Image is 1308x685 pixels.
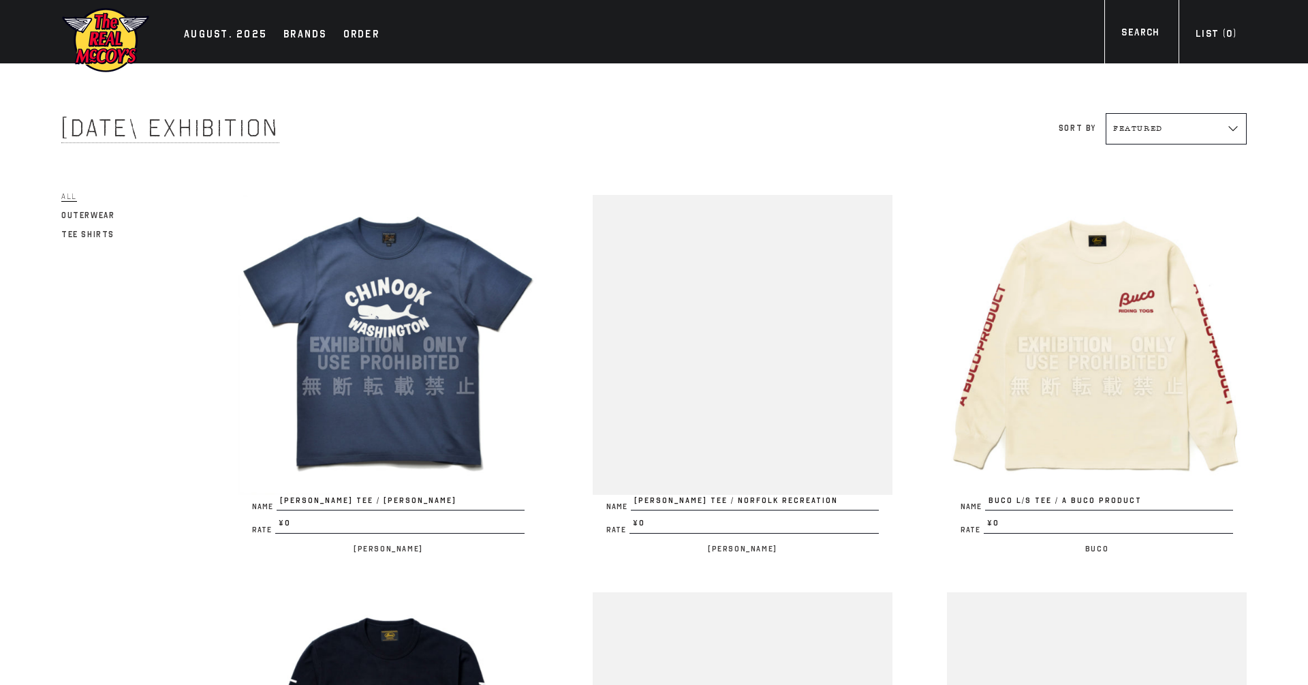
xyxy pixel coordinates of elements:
span: [PERSON_NAME] TEE / NORFOLK RECREATION [631,495,879,511]
span: Tee Shirts [61,230,114,239]
div: AUGUST. 2025 [184,26,267,45]
img: JOE MCCOY TEE / CHINOOK [238,195,538,495]
p: [PERSON_NAME] [593,541,892,557]
a: BUCO L/S TEE / A BUCO PRODUCT NameBUCO L/S TEE / A BUCO PRODUCT Rate¥0 Buco [947,195,1247,557]
span: BUCO L/S TEE / A BUCO PRODUCT [985,495,1233,511]
span: ¥0 [275,517,525,534]
div: Brands [283,26,327,45]
p: [PERSON_NAME] [238,541,538,557]
span: ¥0 [984,517,1233,534]
a: Order [337,26,386,45]
span: All [61,192,77,202]
span: Outerwear [61,211,114,220]
a: AUGUST. 2025 [177,26,274,45]
span: ¥0 [629,517,879,534]
span: Name [252,503,277,511]
span: 0 [1226,28,1232,40]
div: List ( ) [1196,27,1236,45]
span: [PERSON_NAME] TEE / [PERSON_NAME] [277,495,525,511]
a: List (0) [1179,27,1253,45]
a: All [61,188,77,204]
img: BUCO L/S TEE / A BUCO PRODUCT [947,195,1247,495]
div: Order [343,26,379,45]
label: Sort by [1059,123,1096,133]
span: Name [961,503,985,511]
a: JOE MCCOY TEE / CHINOOK Name[PERSON_NAME] TEE / [PERSON_NAME] Rate¥0 [PERSON_NAME] [238,195,538,557]
a: Outerwear [61,207,114,224]
span: Rate [252,526,275,534]
a: Search [1104,25,1176,44]
a: Tee Shirts [61,226,114,243]
div: Search [1121,25,1159,44]
span: Name [606,503,631,511]
span: Rate [961,526,984,534]
p: Buco [947,541,1247,557]
span: [DATE] Exhibition [61,113,279,143]
span: Rate [606,526,629,534]
a: JOE MCCOY TEE / NORFOLK RECREATION Name[PERSON_NAME] TEE / NORFOLK RECREATION Rate¥0 [PERSON_NAME] [593,195,892,557]
img: mccoys-exhibition [61,7,150,74]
